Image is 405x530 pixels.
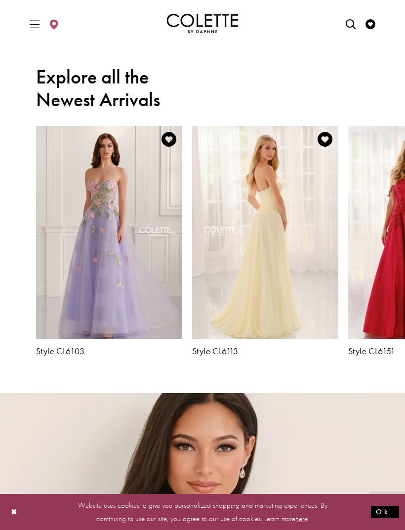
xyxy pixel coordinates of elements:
a: here [295,513,308,523]
img: Colette by Daphne [167,14,239,34]
a: Visit Colette by Daphne Style No. CL6113 Page [192,126,338,339]
span: Toggle Main Navigation Menu [27,10,42,37]
div: Header Menu. Buttons: Search, Wishlist [341,8,380,40]
a: Style CL6103 [36,346,182,356]
a: Visit Wishlist Page [363,10,378,37]
div: Header Menu Left. Buttons: Hamburger menu , Store Locator [25,8,64,40]
h2: Explore all the Newest Arrivals [36,66,369,111]
button: Submit Dialog [371,506,399,518]
a: Add to Wishlist [315,129,335,150]
a: Visit Store Locator page [46,10,61,37]
div: Colette by Daphne Style No. CL6103 [31,121,187,361]
a: Add to Wishlist [159,129,179,150]
a: Colette by Daphne Homepage [167,14,239,34]
a: Open Search dialog [343,10,358,37]
p: Website uses cookies to give you personalized shopping and marketing experiences. By continuing t... [71,498,334,525]
button: Close Dialog [6,503,23,521]
a: Style CL6113 [192,346,338,356]
div: Colette by Daphne Style No. CL6113 [187,121,343,361]
a: Visit Colette by Daphne Style No. CL6103 Page [36,126,182,339]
